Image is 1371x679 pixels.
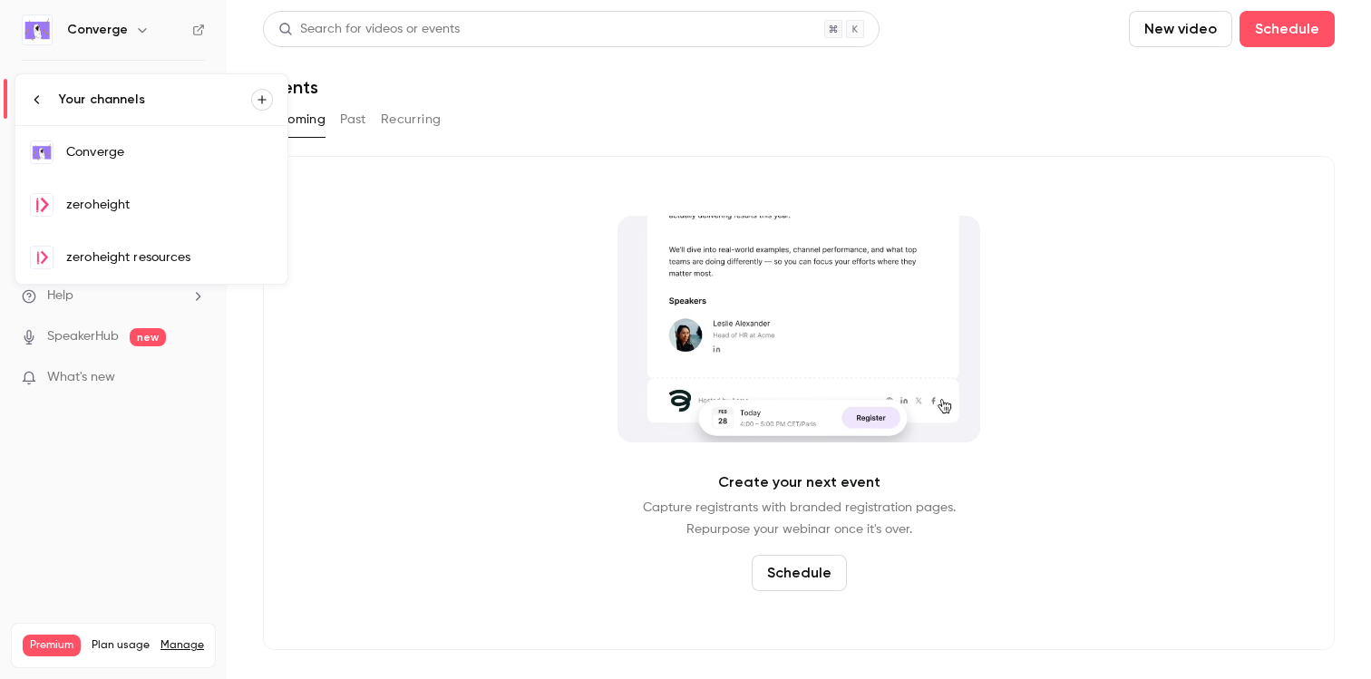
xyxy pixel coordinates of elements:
div: Your channels [59,91,251,109]
img: zeroheight resources [31,247,53,268]
img: zeroheight [31,194,53,216]
img: Converge [31,141,53,163]
div: zeroheight [66,196,273,214]
div: zeroheight resources [66,248,273,267]
div: Converge [66,143,273,161]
